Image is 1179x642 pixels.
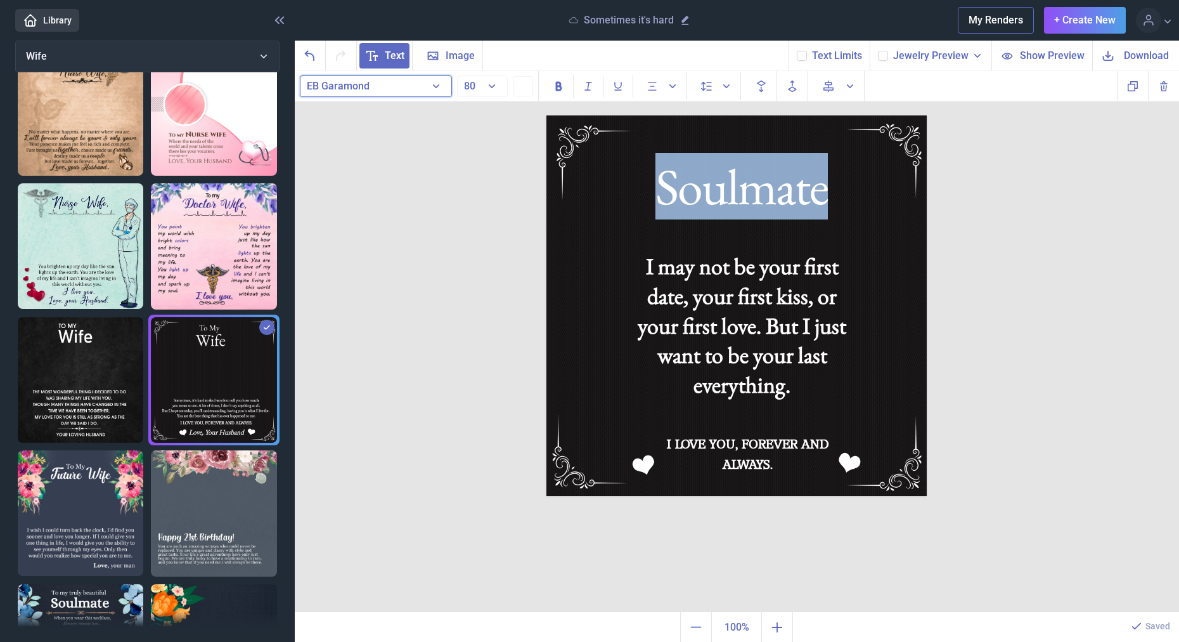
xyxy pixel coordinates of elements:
img: To my Future Wife [18,450,143,576]
div: I LOVE YOU, FOREVER AND ALWAYS. [645,435,850,459]
span: Image [446,48,475,63]
button: Text Limits [812,48,862,63]
img: Sometimes it's hard [151,317,277,443]
span: 80 [464,80,475,92]
img: To my beautiful [18,50,143,176]
span: Wife [26,50,47,62]
span: Show Preview [1020,48,1085,63]
button: Spacing [692,72,741,100]
div: I may not be your first date, your first kiss, or your first love. But I just want to be your las... [626,252,858,318]
button: EB Garamond [300,75,452,97]
button: Underline [603,75,633,98]
button: Copy [1117,71,1148,101]
img: Nurse Wife [18,183,143,309]
img: Happy 21st Birthday [151,450,277,577]
a: Library [15,9,79,32]
button: Show Preview [991,41,1092,70]
button: Jewelry Preview [893,48,984,63]
p: Saved [1145,620,1170,632]
span: EB Garamond [307,80,370,92]
button: Download [1092,41,1179,70]
span: 100% [714,615,759,640]
img: To my Nurse wife [151,50,277,176]
button: Actual size [711,612,762,642]
button: Image [413,41,483,70]
p: Sometimes it's hard [584,14,674,27]
button: Delete [1148,71,1179,101]
button: Redo [326,41,357,70]
button: Bold [544,75,574,98]
button: + Create New [1044,7,1126,34]
button: Zoom in [762,612,793,642]
button: Undo [295,41,326,70]
button: 80 [457,75,508,97]
div: Soulmate [640,161,843,214]
button: Align to page [813,71,865,102]
button: Zoom out [680,612,711,642]
button: Italic [574,75,603,98]
button: Forwards [777,71,808,102]
button: Backwards [746,71,777,102]
img: Doctor wife [151,183,277,310]
span: Jewelry Preview [893,48,969,63]
span: Text [385,48,404,63]
button: My Renders [958,7,1034,34]
img: The most wonderful [18,317,143,443]
img: b016.jpg [546,115,927,496]
button: Wife [15,41,280,72]
button: Text [357,41,413,70]
button: Alignment [638,72,687,100]
span: Download [1124,48,1169,63]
